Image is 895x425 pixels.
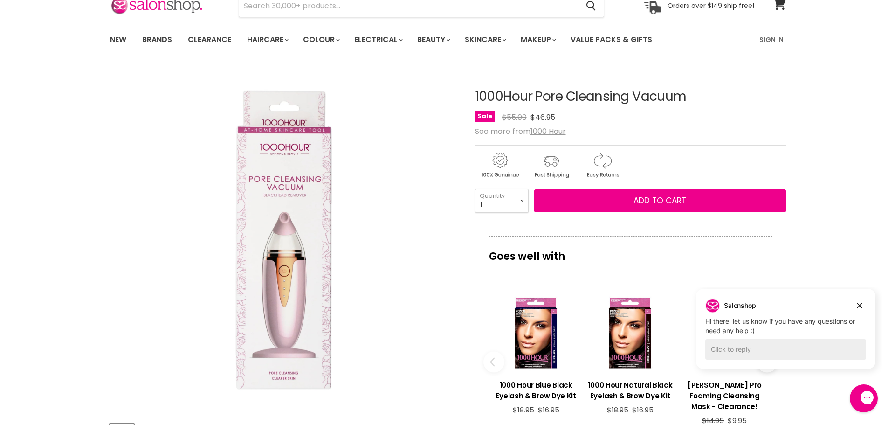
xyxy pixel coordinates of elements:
[177,30,234,49] a: Clearance
[471,126,562,137] span: See more from
[750,30,785,49] a: Sign In
[603,405,625,415] span: $18.95
[841,381,879,416] iframe: Gorgias live chat messenger
[560,30,655,49] a: Value Packs & Gifts
[510,30,558,49] a: Makeup
[471,111,491,122] span: Sale
[106,66,454,414] img: 07.4031000HRPoreCleansingVacuumFRONT_2400x_01db4f0b-0b63-40f2-afa9-b438b30c9efb_1800x1800.webp
[490,373,575,406] a: View product:1000 Hour Blue Black Eyelash & Brow Dye Kit
[534,405,556,415] span: $16.95
[454,30,508,49] a: Skincare
[664,1,750,10] p: Orders over $149 ship free!
[523,151,572,180] img: shipping.gif
[95,26,794,53] nav: Main
[471,151,521,180] img: genuine.gif
[584,380,669,401] h3: 1000 Hour Natural Black Eyelash & Brow Dye Kit
[471,189,525,212] select: Quantity
[406,30,452,49] a: Beauty
[292,30,342,49] a: Colour
[344,30,405,49] a: Electrical
[527,126,562,137] a: 1000 Hour
[509,405,530,415] span: $18.95
[236,30,290,49] a: Haircare
[678,380,763,412] h3: [PERSON_NAME] Pro Foaming Cleansing Mask - Clearance!
[530,189,782,213] button: Add to cart
[678,373,763,417] a: View product:Barber Pro Foaming Cleansing Mask - Clearance!
[628,405,650,415] span: $16.95
[584,373,669,406] a: View product:1000 Hour Natural Black Eyelash & Brow Dye Kit
[574,151,623,180] img: returns.gif
[685,287,879,383] iframe: Gorgias live chat campaigns
[99,30,130,49] a: New
[527,112,551,123] span: $46.95
[630,195,682,206] span: Add to cart
[106,66,454,415] div: 1000Hour Pore Cleansing Vacuum image. Click or Scroll to Zoom.
[99,26,703,53] ul: Main menu
[498,112,523,123] span: $55.00
[485,236,768,267] p: Goes well with
[490,380,575,401] h3: 1000 Hour Blue Black Eyelash & Brow Dye Kit
[131,30,175,49] a: Brands
[471,90,782,104] h1: 1000Hour Pore Cleansing Vacuum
